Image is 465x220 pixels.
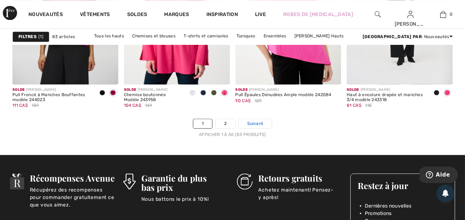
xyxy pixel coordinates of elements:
a: Hauts blancs [156,41,191,50]
div: Black [431,87,442,99]
iframe: Ouvre un widget dans lequel vous pouvez trouver plus d’informations [420,167,458,184]
a: T-shirts et camisoles [180,31,232,41]
div: : Nouveautés [363,33,453,40]
a: Live [255,11,266,18]
div: Chemise boutonnée Modèle 243958 [124,93,182,103]
div: Haut à encolure drapée et manches 3/4 modèle 243318 [347,93,426,103]
div: [PERSON_NAME] [236,87,331,93]
span: 0 [450,11,453,17]
p: Récupérez des recompenses pour commander gratuitement ce que vous aimez. [30,186,115,200]
img: Mon panier [440,10,446,19]
span: 1 [38,33,43,40]
span: 90 CA$ [236,98,251,103]
span: 104 CA$ [124,103,141,108]
div: Pull Froncé à Manches Bouffantes modèle 244023 [12,93,91,103]
a: Robes de [MEDICAL_DATA] [283,11,353,18]
span: 159 [32,102,39,109]
div: [PERSON_NAME] [124,87,182,93]
span: 129 [255,98,262,104]
a: Se connecter [407,11,413,17]
h3: Restez à jour [358,181,448,190]
a: [PERSON_NAME] Hauts [291,31,347,41]
img: Récompenses Avenue [10,173,24,189]
img: Mes infos [407,10,413,19]
span: 149 [145,102,152,109]
p: Achetez maintenant! Pensez-y après! [258,186,341,200]
a: Soldes [127,11,147,19]
h3: Récompenses Avenue [30,173,115,183]
strong: [GEOGRAPHIC_DATA] par [363,34,422,39]
div: Geranium [219,87,230,99]
a: Tous les hauts [91,31,128,41]
div: Iguana [209,87,219,99]
a: Tuniques [233,31,259,41]
h3: Garantie du plus bas prix [141,173,228,192]
span: Suivant [247,120,263,127]
span: Solde [236,88,248,92]
a: Hauts [PERSON_NAME] [225,41,281,50]
span: Solde [347,88,359,92]
img: Retours gratuits [237,173,253,189]
div: Rich berry [108,87,118,99]
div: Midnight Blue [198,87,209,99]
span: Promotions [365,210,392,217]
strong: Filtres [18,33,37,40]
span: Solde [124,88,136,92]
div: [PERSON_NAME] [12,87,91,93]
span: Solde [12,88,25,92]
a: 1 [193,119,212,128]
a: 2 [216,119,235,128]
div: Black [97,87,108,99]
span: 115 [365,102,372,109]
span: Inspiration [206,11,238,19]
a: Marques [164,11,189,19]
span: 111 CA$ [12,103,28,108]
a: Vêtements [80,11,110,19]
span: 81 CA$ [347,103,361,108]
img: 1ère Avenue [3,6,17,20]
div: Afficher 1 à 50 (83 produits) [12,131,453,138]
a: Ensembles [260,31,290,41]
a: Nouveautés [28,11,63,19]
div: [PERSON_NAME] [347,87,426,93]
div: Pull Épaules Dénudées Ample modèle 242084 [236,93,331,98]
img: recherche [375,10,381,19]
div: Optic White [187,87,198,99]
a: Hauts noirs [192,41,223,50]
div: Pink punch [442,87,453,99]
a: Suivant [239,119,272,128]
nav: Page navigation [12,119,453,138]
span: 83 articles [52,33,75,40]
h3: Retours gratuits [258,173,341,183]
a: Chemises et blouses [129,31,179,41]
a: 0 [427,10,459,19]
p: Nous battons le prix à 10%! [141,195,228,210]
img: Garantie du plus bas prix [123,173,135,189]
div: [PERSON_NAME] [395,20,427,28]
span: Dernières nouvelles [365,202,412,210]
